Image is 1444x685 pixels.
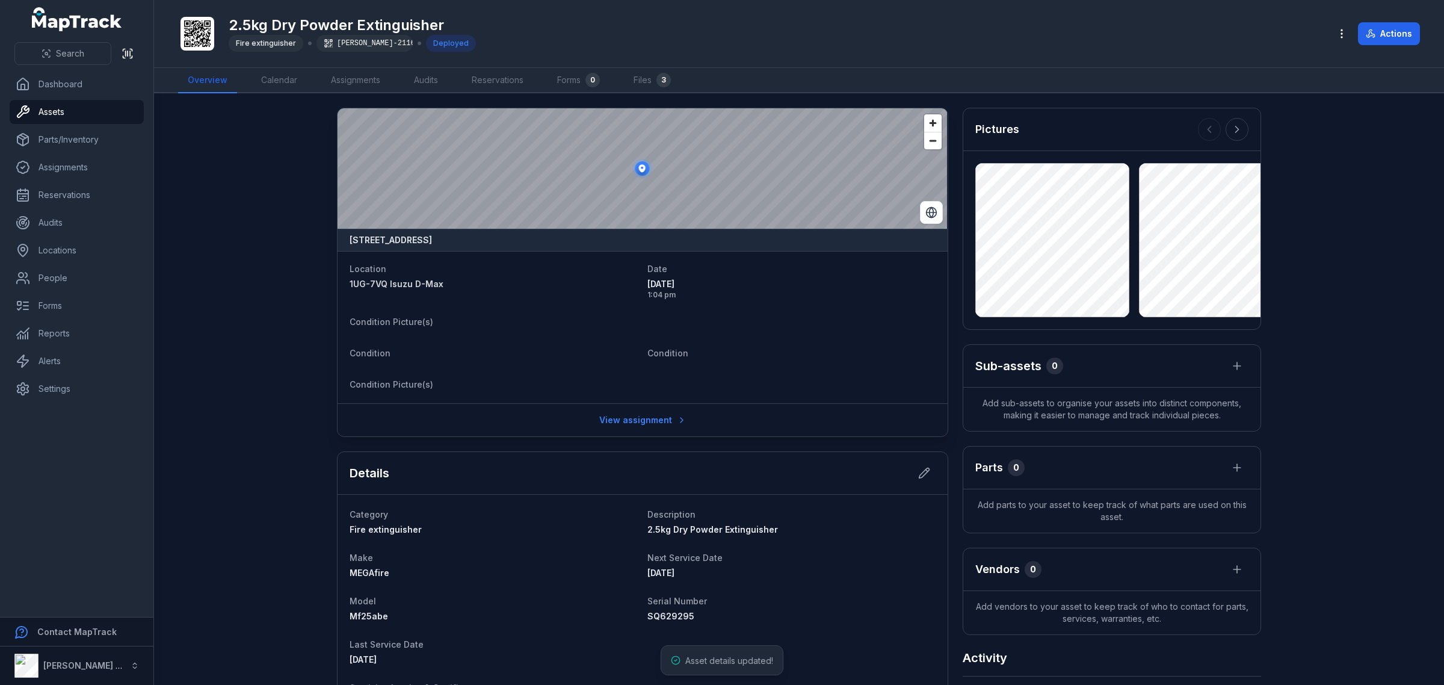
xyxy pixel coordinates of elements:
a: Assignments [321,68,390,93]
span: SQ629295 [647,611,694,621]
span: MEGAfire [350,568,389,578]
span: Last Service Date [350,639,424,649]
span: Condition [350,348,390,358]
button: Zoom out [924,132,942,149]
a: Settings [10,377,144,401]
div: 0 [1025,561,1041,578]
button: Search [14,42,111,65]
button: Actions [1358,22,1420,45]
strong: [PERSON_NAME] Air [43,660,127,671]
span: Search [56,48,84,60]
div: Deployed [426,35,476,52]
div: 0 [1046,358,1063,374]
h2: Details [350,465,389,482]
span: [DATE] [647,568,674,578]
h3: Pictures [975,121,1019,138]
a: Reservations [10,183,144,207]
div: 0 [1008,459,1025,476]
span: Add sub-assets to organise your assets into distinct components, making it easier to manage and t... [963,388,1260,431]
span: Make [350,553,373,563]
a: Forms [10,294,144,318]
a: Forms0 [548,68,609,93]
span: 2.5kg Dry Powder Extinguisher [647,524,778,535]
a: Audits [10,211,144,235]
span: Asset details updated! [685,656,773,666]
a: Assignments [10,155,144,179]
div: 3 [656,73,671,87]
span: [DATE] [350,654,377,665]
a: Files3 [624,68,680,93]
span: Next Service Date [647,553,723,563]
span: Model [350,596,376,606]
a: Parts/Inventory [10,128,144,152]
button: Zoom in [924,114,942,132]
time: 11/9/2025, 12:00:00 AM [647,568,674,578]
a: Calendar [251,68,307,93]
span: Add parts to your asset to keep track of what parts are used on this asset. [963,489,1260,533]
span: Category [350,509,388,519]
div: [PERSON_NAME]-2116 [316,35,413,52]
h2: Activity [963,649,1007,666]
span: 1:04 pm [647,290,936,300]
h1: 2.5kg Dry Powder Extinguisher [229,16,476,35]
a: MapTrack [32,7,122,31]
a: View assignment [591,409,694,432]
span: Location [350,264,386,274]
a: People [10,266,144,290]
span: Date [647,264,667,274]
span: Condition [647,348,688,358]
span: Condition Picture(s) [350,317,433,327]
a: Dashboard [10,72,144,96]
a: Alerts [10,349,144,373]
span: Description [647,509,696,519]
button: Switch to Satellite View [920,201,943,224]
time: 9/23/2025, 1:04:25 PM [647,278,936,300]
a: Reports [10,321,144,346]
span: [DATE] [647,278,936,290]
span: Serial Number [647,596,707,606]
div: 0 [585,73,600,87]
strong: Contact MapTrack [37,627,117,637]
a: Overview [178,68,237,93]
span: Mf25abe [350,611,388,621]
canvas: Map [338,108,947,229]
h2: Sub-assets [975,358,1041,374]
time: 5/9/2025, 12:00:00 AM [350,654,377,665]
a: 1UG-7VQ Isuzu D-Max [350,278,638,290]
a: Locations [10,238,144,262]
span: Condition Picture(s) [350,379,433,389]
a: Assets [10,100,144,124]
a: Audits [404,68,448,93]
span: 1UG-7VQ Isuzu D-Max [350,279,443,289]
a: Reservations [462,68,533,93]
h3: Vendors [975,561,1020,578]
h3: Parts [975,459,1003,476]
span: Fire extinguisher [350,524,422,535]
span: Add vendors to your asset to keep track of who to contact for parts, services, warranties, etc. [963,591,1260,634]
strong: [STREET_ADDRESS] [350,234,432,246]
span: Fire extinguisher [236,39,296,48]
